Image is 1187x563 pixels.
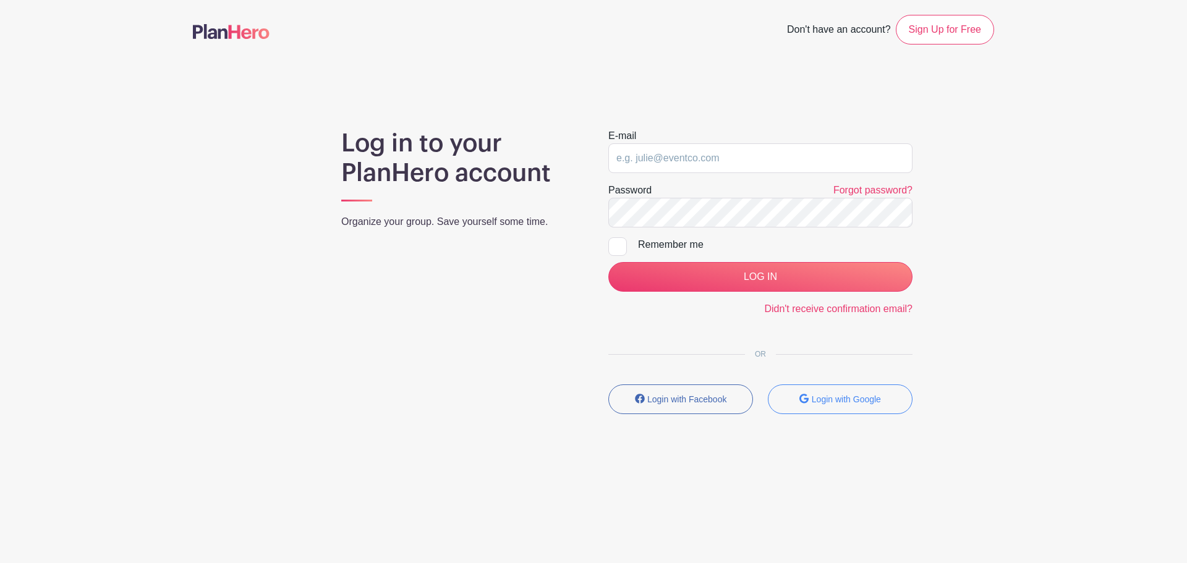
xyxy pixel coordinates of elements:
h1: Log in to your PlanHero account [341,129,579,188]
a: Sign Up for Free [896,15,994,44]
label: Password [608,183,652,198]
span: OR [745,350,776,358]
button: Login with Facebook [608,384,753,414]
img: logo-507f7623f17ff9eddc593b1ce0a138ce2505c220e1c5a4e2b4648c50719b7d32.svg [193,24,270,39]
small: Login with Google [812,394,881,404]
a: Forgot password? [833,185,913,195]
div: Remember me [638,237,913,252]
a: Didn't receive confirmation email? [764,303,913,314]
p: Organize your group. Save yourself some time. [341,214,579,229]
span: Don't have an account? [787,17,891,44]
button: Login with Google [768,384,913,414]
small: Login with Facebook [647,394,726,404]
label: E-mail [608,129,636,143]
input: LOG IN [608,262,913,292]
input: e.g. julie@eventco.com [608,143,913,173]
